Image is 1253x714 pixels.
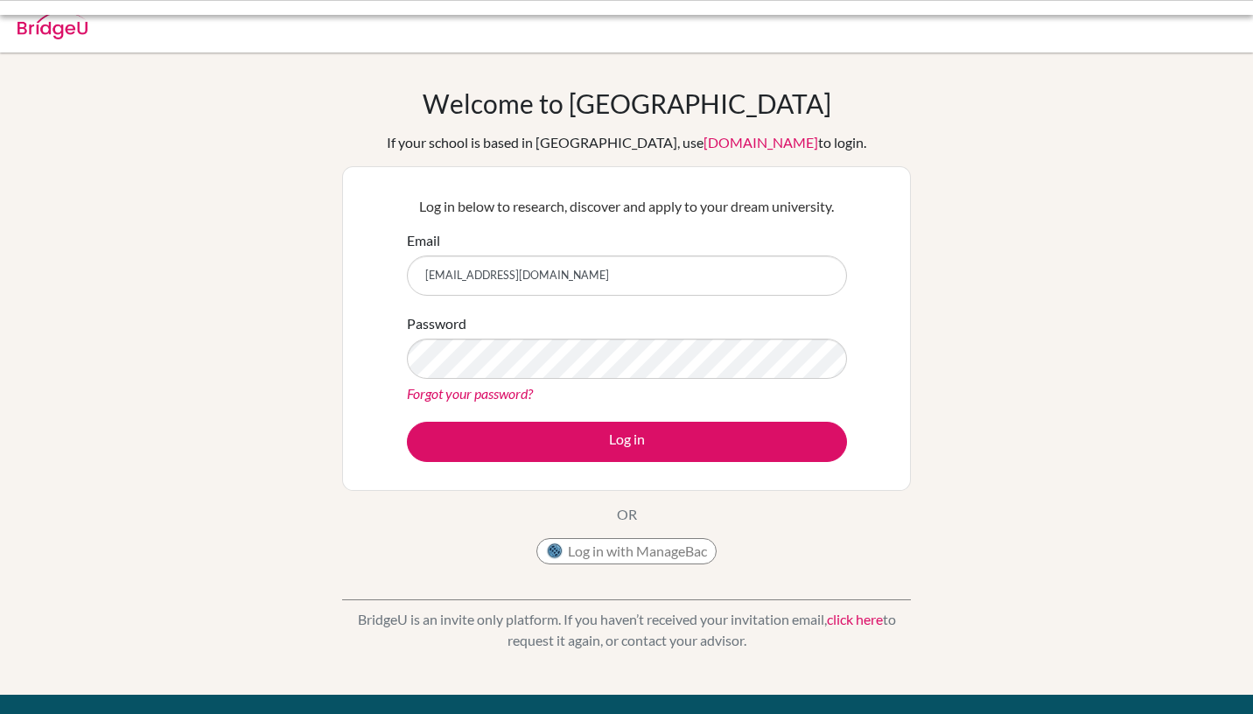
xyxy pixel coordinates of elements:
button: Log in [407,422,847,462]
div: If your school is based in [GEOGRAPHIC_DATA], use to login. [387,132,866,153]
a: Forgot your password? [407,385,533,402]
p: BridgeU is an invite only platform. If you haven’t received your invitation email, to request it ... [342,609,911,651]
p: Log in below to research, discover and apply to your dream university. [407,196,847,217]
p: OR [617,504,637,525]
img: Bridge-U [17,11,87,39]
a: [DOMAIN_NAME] [703,134,818,150]
h1: Welcome to [GEOGRAPHIC_DATA] [423,87,831,119]
label: Email [407,230,440,251]
a: click here [827,611,883,627]
div: Invalid email or password. [119,14,871,35]
label: Password [407,313,466,334]
button: Log in with ManageBac [536,538,717,564]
